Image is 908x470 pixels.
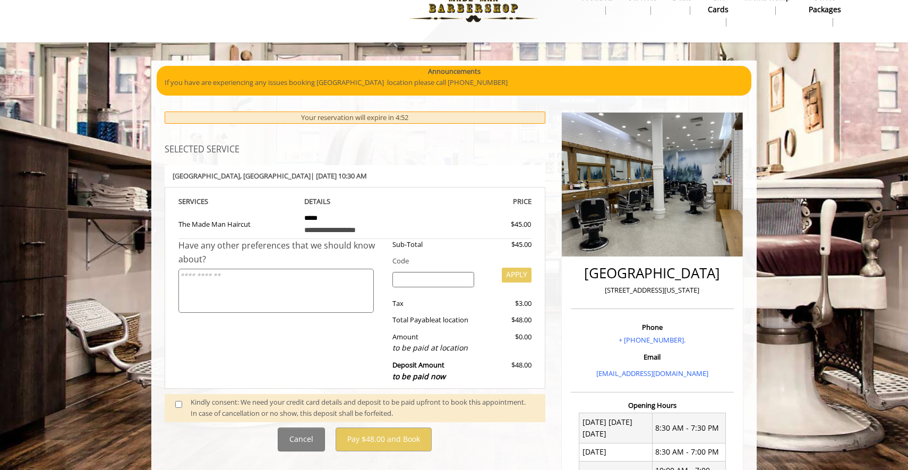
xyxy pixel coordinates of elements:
[278,428,325,451] button: Cancel
[596,369,708,378] a: [EMAIL_ADDRESS][DOMAIN_NAME]
[482,360,531,382] div: $48.00
[579,413,653,443] td: [DATE] [DATE] [DATE]
[482,298,531,309] div: $3.00
[473,219,531,230] div: $45.00
[392,342,475,354] div: to be paid at location
[573,353,731,361] h3: Email
[384,331,483,354] div: Amount
[204,196,208,206] span: S
[482,314,531,326] div: $48.00
[573,323,731,331] h3: Phone
[502,268,532,283] button: APPLY
[165,77,743,88] p: If you have are experiencing any issues booking [GEOGRAPHIC_DATA] location please call [PHONE_NUM...
[652,443,725,461] td: 8:30 AM - 7:00 PM
[573,285,731,296] p: [STREET_ADDRESS][US_STATE]
[414,195,532,208] th: PRICE
[178,239,384,266] div: Have any other preferences that we should know about?
[336,428,432,451] button: Pay $48.00 and Book
[178,208,296,239] td: The Made Man Haircut
[165,145,545,155] h3: SELECTED SERVICE
[296,195,414,208] th: DETAILS
[384,298,483,309] div: Tax
[573,266,731,281] h2: [GEOGRAPHIC_DATA]
[482,239,531,250] div: $45.00
[173,171,367,181] b: [GEOGRAPHIC_DATA] | [DATE] 10:30 AM
[384,255,532,267] div: Code
[240,171,311,181] span: , [GEOGRAPHIC_DATA]
[579,443,653,461] td: [DATE]
[191,397,535,419] div: Kindly consent: We need your credit card details and deposit to be paid upfront to book this appo...
[384,314,483,326] div: Total Payable
[428,66,481,77] b: Announcements
[619,335,686,345] a: + [PHONE_NUMBER].
[571,401,734,409] h3: Opening Hours
[652,413,725,443] td: 8:30 AM - 7:30 PM
[392,360,446,381] b: Deposit Amount
[178,195,296,208] th: SERVICE
[384,239,483,250] div: Sub-Total
[392,371,446,381] span: to be paid now
[165,112,545,124] div: Your reservation will expire in 4:52
[482,331,531,354] div: $0.00
[435,315,468,324] span: at location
